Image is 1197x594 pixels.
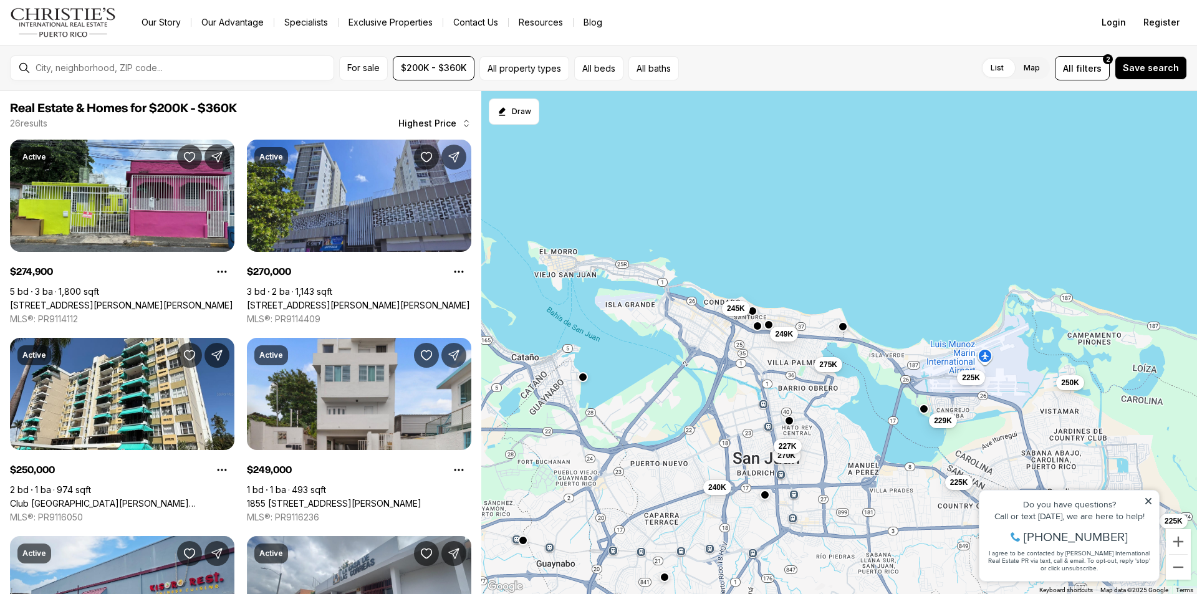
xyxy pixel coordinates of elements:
span: 225K [1165,516,1183,526]
a: Our Story [132,14,191,31]
p: Active [259,152,283,162]
button: 225K [1160,514,1188,529]
button: Zoom in [1166,529,1191,554]
button: $200K - $360K [393,56,474,80]
a: Terms (opens in new tab) [1176,587,1193,593]
button: Share Property [204,343,229,368]
button: Share Property [204,145,229,170]
button: 249K [770,327,798,342]
a: Club Costa Marina CALLE GALICIA #3k, CAROLINA PR, 00983 [10,498,234,509]
button: 225K [945,475,973,490]
span: I agree to be contacted by [PERSON_NAME] International Real Estate PR via text, call & email. To ... [16,77,178,100]
span: filters [1076,62,1102,75]
button: Share Property [441,541,466,566]
span: 229K [934,416,952,426]
span: 240K [708,482,726,492]
span: 270K [777,451,796,461]
button: 270K [772,448,800,463]
span: Save search [1123,63,1179,73]
button: Allfilters2 [1055,56,1110,80]
button: 227K [774,439,802,454]
button: Share Property [441,145,466,170]
img: logo [10,7,117,37]
span: 225K [950,477,968,487]
span: 249K [775,329,793,339]
p: Active [22,350,46,360]
button: All baths [628,56,679,80]
p: Active [259,548,283,558]
p: 26 results [10,118,47,128]
span: For sale [347,63,380,73]
span: 275K [819,360,837,370]
button: Property options [209,457,234,482]
button: Save Property: 500 MUÑOZ RIVERA #401 [414,145,439,170]
button: Register [1136,10,1187,35]
button: Share Property [204,541,229,566]
button: Property options [446,259,471,284]
span: Map data ©2025 Google [1100,587,1168,593]
p: Active [22,152,46,162]
button: 275K [814,357,842,372]
a: Our Advantage [191,14,274,31]
a: 1855 CALLE PABELLONES #A2, SAN JUAN PR, 00901 [247,498,421,509]
button: 250K [1056,375,1084,390]
a: Specialists [274,14,338,31]
span: Real Estate & Homes for $200K - $360K [10,102,237,115]
span: Highest Price [398,118,456,128]
span: Register [1143,17,1180,27]
button: Share Property [441,343,466,368]
button: 245K [722,301,750,316]
a: Resources [509,14,573,31]
button: Property options [446,457,471,482]
span: 227K [779,441,797,451]
p: Active [22,548,46,558]
button: Contact Us [443,14,508,31]
span: Login [1102,17,1126,27]
button: Save Property: 310 BARTOLOME DE LAS CASAS ST [177,145,202,170]
a: 500 MUÑOZ RIVERA #401, SAN JUAN PR, 00918 [247,300,470,311]
span: $200K - $360K [401,63,466,73]
button: 225K [957,370,985,385]
p: Active [259,350,283,360]
button: Save Property: 1260 CORNER CORCHADO ST., SANTURCE WARD [177,541,202,566]
button: For sale [339,56,388,80]
span: [PHONE_NUMBER] [51,59,155,71]
button: Save search [1115,56,1187,80]
button: Save Property: 1855 CALLE PABELLONES #A2 [414,343,439,368]
button: Login [1094,10,1133,35]
button: 229K [929,413,957,428]
button: 240K [703,480,731,495]
a: 310 BARTOLOME DE LAS CASAS ST, SAN JUAN PR, 00915 [10,300,233,311]
button: All property types [479,56,569,80]
button: Zoom out [1166,555,1191,580]
label: List [981,57,1014,79]
span: 225K [962,373,980,383]
span: 2 [1106,54,1110,64]
label: Map [1014,57,1050,79]
span: 245K [727,304,745,314]
button: Highest Price [391,111,479,136]
button: Property options [209,259,234,284]
div: Do you have questions? [13,28,180,37]
button: Start drawing [489,98,539,125]
div: Call or text [DATE], we are here to help! [13,40,180,49]
button: Save Property: Club Costa Marina CALLE GALICIA #3k [177,343,202,368]
span: All [1063,62,1074,75]
a: Blog [574,14,612,31]
button: All beds [574,56,623,80]
a: Exclusive Properties [339,14,443,31]
span: 250K [1061,378,1079,388]
button: Save Property: 632 ANDALUCIA [414,541,439,566]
